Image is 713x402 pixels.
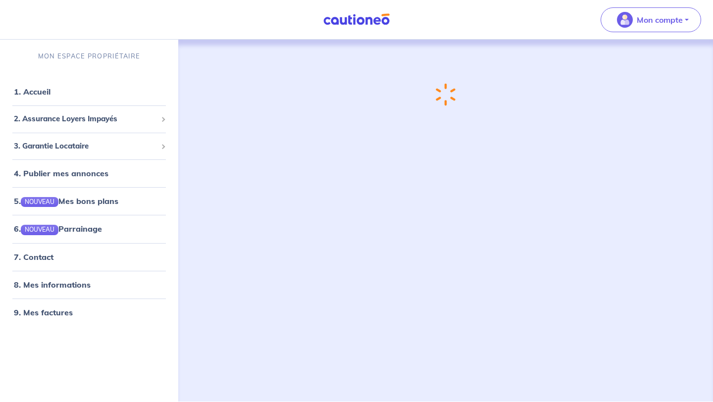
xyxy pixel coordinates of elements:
a: 4. Publier mes annonces [14,168,108,178]
div: 8. Mes informations [4,275,174,295]
a: 5.NOUVEAUMes bons plans [14,196,118,206]
a: 9. Mes factures [14,307,73,317]
div: 2. Assurance Loyers Impayés [4,109,174,129]
img: loading-spinner [435,83,456,106]
div: 5.NOUVEAUMes bons plans [4,191,174,211]
span: 3. Garantie Locataire [14,141,157,152]
div: 6.NOUVEAUParrainage [4,219,174,239]
div: 7. Contact [4,247,174,267]
img: illu_account_valid_menu.svg [617,12,633,28]
a: 8. Mes informations [14,280,91,290]
p: Mon compte [637,14,683,26]
img: Cautioneo [319,13,394,26]
a: 1. Accueil [14,87,51,97]
div: 3. Garantie Locataire [4,137,174,156]
a: 6.NOUVEAUParrainage [14,224,102,234]
a: 7. Contact [14,252,53,262]
span: 2. Assurance Loyers Impayés [14,113,157,125]
div: 4. Publier mes annonces [4,163,174,183]
div: 9. Mes factures [4,302,174,322]
div: 1. Accueil [4,82,174,101]
p: MON ESPACE PROPRIÉTAIRE [38,51,140,61]
button: illu_account_valid_menu.svgMon compte [601,7,701,32]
